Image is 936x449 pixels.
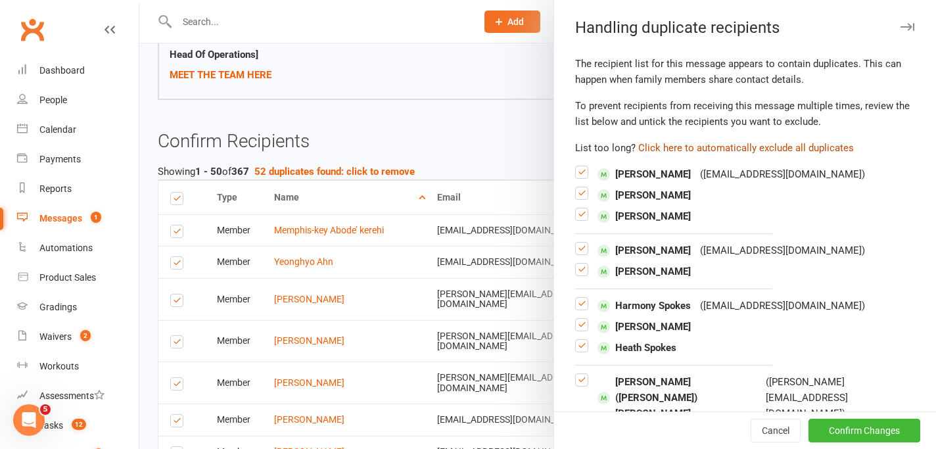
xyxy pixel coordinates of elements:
a: Tasks 12 [17,411,139,440]
span: 5 [40,404,51,415]
a: Workouts [17,352,139,381]
div: ( [PERSON_NAME][EMAIL_ADDRESS][DOMAIN_NAME] ) [766,374,915,421]
div: Payments [39,154,81,164]
div: Automations [39,243,93,253]
div: Messages [39,213,82,224]
span: 1 [91,212,101,223]
div: Calendar [39,124,76,135]
div: To prevent recipients from receiving this message multiple times, review the list below and untic... [575,98,915,130]
span: 2 [80,330,91,341]
div: ( [EMAIL_ADDRESS][DOMAIN_NAME] ) [700,166,865,182]
button: Confirm Changes [808,419,920,442]
span: [PERSON_NAME] [597,166,691,182]
span: [PERSON_NAME] [597,243,691,258]
a: Waivers 2 [17,322,139,352]
div: Product Sales [39,272,96,283]
div: ( [EMAIL_ADDRESS][DOMAIN_NAME] ) [700,298,865,314]
span: [PERSON_NAME] [597,187,691,203]
div: The recipient list for this message appears to contain duplicates. This can happen when family me... [575,56,915,87]
div: Waivers [39,331,72,342]
a: People [17,85,139,115]
button: Cancel [751,419,801,442]
span: [PERSON_NAME] [597,208,691,224]
div: Workouts [39,361,79,371]
a: Dashboard [17,56,139,85]
span: [PERSON_NAME] [597,319,691,335]
div: Tasks [39,420,63,431]
a: Messages 1 [17,204,139,233]
div: Dashboard [39,65,85,76]
a: Assessments [17,381,139,411]
div: Reports [39,183,72,194]
span: Harmony Spokes [597,298,691,314]
span: 12 [72,419,86,430]
div: Gradings [39,302,77,312]
span: Heath Spokes [597,340,676,356]
a: Calendar [17,115,139,145]
div: List too long? [575,140,915,156]
button: Click here to automatically exclude all duplicates [638,140,854,156]
div: People [39,95,67,105]
span: [PERSON_NAME] [597,264,691,279]
div: ( [EMAIL_ADDRESS][DOMAIN_NAME] ) [700,243,865,258]
div: Assessments [39,390,105,401]
a: Clubworx [16,13,49,46]
a: Gradings [17,293,139,322]
a: Automations [17,233,139,263]
a: Product Sales [17,263,139,293]
iframe: Intercom live chat [13,404,45,436]
a: Reports [17,174,139,204]
a: Payments [17,145,139,174]
span: [PERSON_NAME] ([PERSON_NAME]) [PERSON_NAME] [597,374,757,421]
div: Handling duplicate recipients [554,18,936,37]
